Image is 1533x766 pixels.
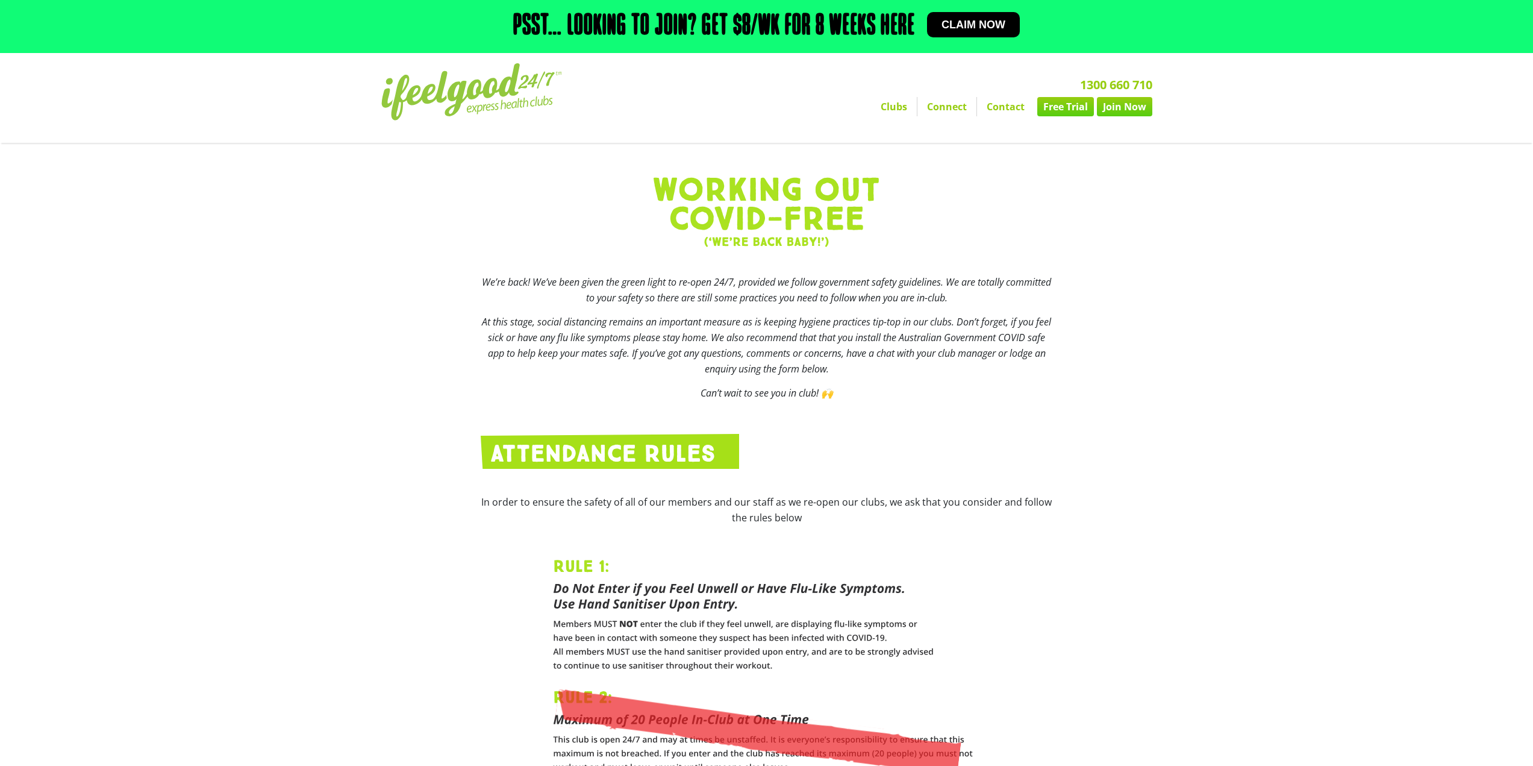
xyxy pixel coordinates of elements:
[927,12,1020,37] a: Claim now
[941,19,1005,30] span: Claim now
[481,314,1052,377] p: At this stage, social distancing remains an important measure as is keeping hygiene practices tip...
[1037,97,1094,116] a: Free Trial
[977,97,1034,116] a: Contact
[655,97,1152,116] nav: Menu
[917,97,976,116] a: Connect
[481,494,1052,526] div: In order to ensure the safety of all of our members and our staff as we re-open our clubs, we ask...
[513,12,915,41] h2: Psst… Looking to join? Get $8/wk for 8 weeks here
[1097,97,1152,116] a: Join Now
[481,385,1052,401] p: Can’t wait to see you in club! 🙌
[481,274,1052,306] p: We’re back! We’ve been given the green light to re-open 24/7, provided we follow government safet...
[1080,77,1152,93] a: 1300 660 710
[871,97,917,116] a: Clubs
